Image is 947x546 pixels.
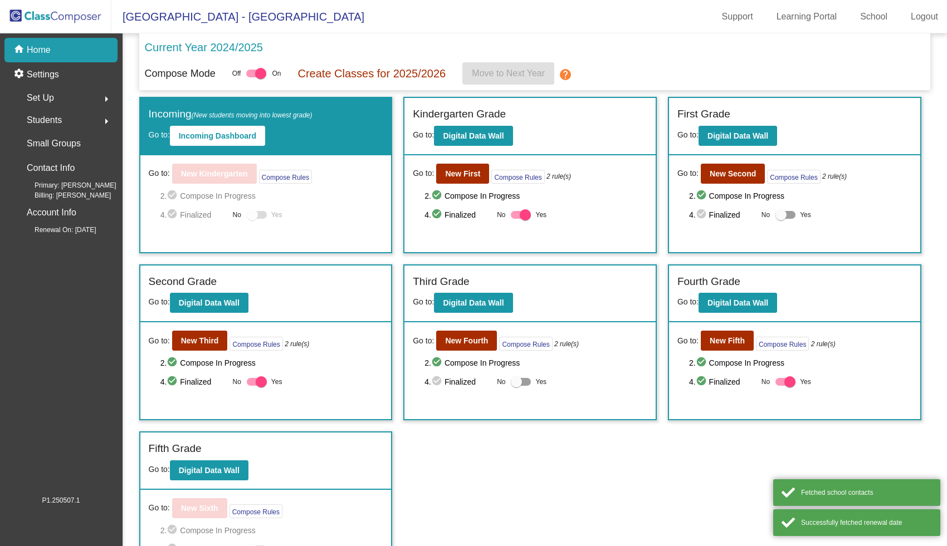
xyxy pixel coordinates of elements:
[707,298,768,307] b: Digital Data Wall
[17,190,111,200] span: Billing: [PERSON_NAME]
[689,375,756,388] span: 4. Finalized
[167,189,180,203] mat-icon: check_circle
[689,189,912,203] span: 2. Compose In Progress
[100,115,113,128] mat-icon: arrow_right
[699,293,777,313] button: Digital Data Wall
[431,208,445,222] mat-icon: check_circle
[413,168,434,179] span: Go to:
[230,337,282,351] button: Compose Rules
[233,210,241,220] span: No
[172,498,227,518] button: New Sixth
[443,298,504,307] b: Digital Data Wall
[800,208,811,222] span: Yes
[499,337,552,351] button: Compose Rules
[701,164,765,184] button: New Second
[689,356,912,370] span: 2. Compose In Progress
[677,274,740,290] label: Fourth Grade
[696,208,709,222] mat-icon: check_circle
[149,130,170,139] span: Go to:
[445,169,480,178] b: New First
[811,339,836,349] i: 2 rule(s)
[27,68,59,81] p: Settings
[701,331,754,351] button: New Fifth
[167,356,180,370] mat-icon: check_circle
[160,189,383,203] span: 2. Compose In Progress
[233,377,241,387] span: No
[699,126,777,146] button: Digital Data Wall
[167,375,180,388] mat-icon: check_circle
[230,504,282,518] button: Compose Rules
[285,339,309,349] i: 2 rule(s)
[149,441,202,457] label: Fifth Grade
[27,136,81,151] p: Small Groups
[297,65,446,82] p: Create Classes for 2025/2026
[179,466,240,475] b: Digital Data Wall
[149,465,170,474] span: Go to:
[271,208,282,222] span: Yes
[149,274,217,290] label: Second Grade
[677,130,699,139] span: Go to:
[497,210,505,220] span: No
[111,8,364,26] span: [GEOGRAPHIC_DATA] - [GEOGRAPHIC_DATA]
[424,189,647,203] span: 2. Compose In Progress
[424,356,647,370] span: 2. Compose In Progress
[271,375,282,388] span: Yes
[436,164,489,184] button: New First
[710,336,745,345] b: New Fifth
[170,126,265,146] button: Incoming Dashboard
[149,335,170,347] span: Go to:
[491,170,544,184] button: Compose Rules
[472,68,545,78] span: Move to Next Year
[851,8,896,26] a: School
[801,488,932,498] div: Fetched school contacts
[434,293,512,313] button: Digital Data Wall
[160,524,383,537] span: 2. Compose In Progress
[768,8,846,26] a: Learning Portal
[696,375,709,388] mat-icon: check_circle
[546,171,571,181] i: 2 rule(s)
[677,297,699,306] span: Go to:
[413,274,469,290] label: Third Grade
[436,331,497,351] button: New Fourth
[149,168,170,179] span: Go to:
[767,170,820,184] button: Compose Rules
[172,164,257,184] button: New Kindergarten
[761,377,770,387] span: No
[27,112,62,128] span: Students
[27,160,75,176] p: Contact Info
[181,336,219,345] b: New Third
[167,524,180,537] mat-icon: check_circle
[801,518,932,528] div: Successfully fetched renewal date
[554,339,579,349] i: 2 rule(s)
[145,66,216,81] p: Compose Mode
[710,169,756,178] b: New Second
[160,356,383,370] span: 2. Compose In Progress
[172,331,228,351] button: New Third
[13,68,27,81] mat-icon: settings
[413,297,434,306] span: Go to:
[431,356,445,370] mat-icon: check_circle
[689,208,756,222] span: 4. Finalized
[462,62,554,85] button: Move to Next Year
[800,375,811,388] span: Yes
[149,106,313,122] label: Incoming
[696,189,709,203] mat-icon: check_circle
[559,68,572,81] mat-icon: help
[431,375,445,388] mat-icon: check_circle
[13,43,27,57] mat-icon: home
[179,298,240,307] b: Digital Data Wall
[181,504,218,513] b: New Sixth
[149,502,170,514] span: Go to:
[424,375,491,388] span: 4. Finalized
[696,356,709,370] mat-icon: check_circle
[822,171,847,181] i: 2 rule(s)
[160,208,227,222] span: 4. Finalized
[497,377,505,387] span: No
[535,375,546,388] span: Yes
[27,205,76,220] p: Account Info
[160,375,227,388] span: 4. Finalized
[27,90,54,106] span: Set Up
[181,169,248,178] b: New Kindergarten
[145,39,263,56] p: Current Year 2024/2025
[677,106,730,122] label: First Grade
